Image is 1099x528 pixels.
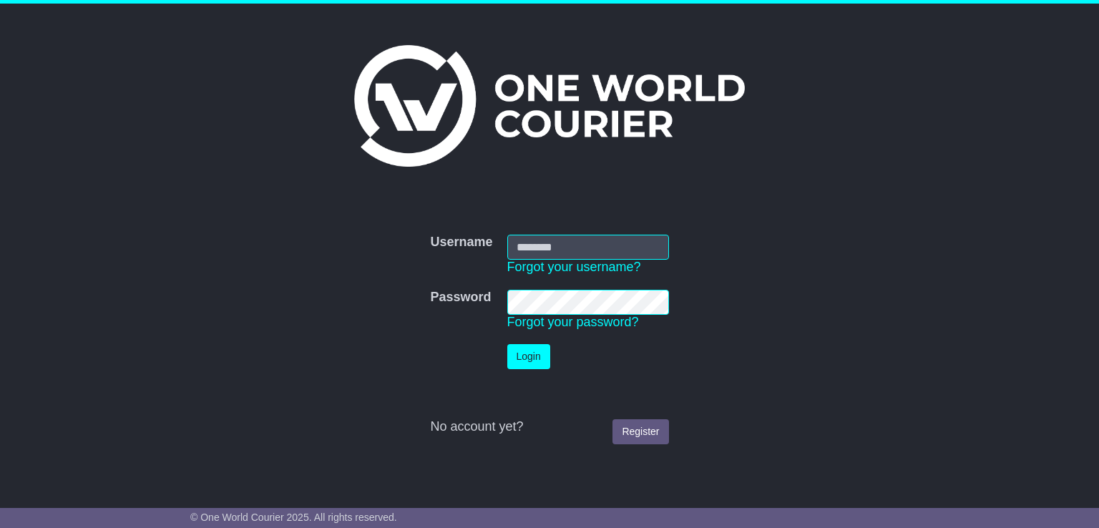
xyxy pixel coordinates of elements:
[612,419,668,444] a: Register
[507,315,639,329] a: Forgot your password?
[507,344,550,369] button: Login
[190,512,397,523] span: © One World Courier 2025. All rights reserved.
[430,419,668,435] div: No account yet?
[507,260,641,274] a: Forgot your username?
[354,45,745,167] img: One World
[430,235,492,250] label: Username
[430,290,491,305] label: Password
